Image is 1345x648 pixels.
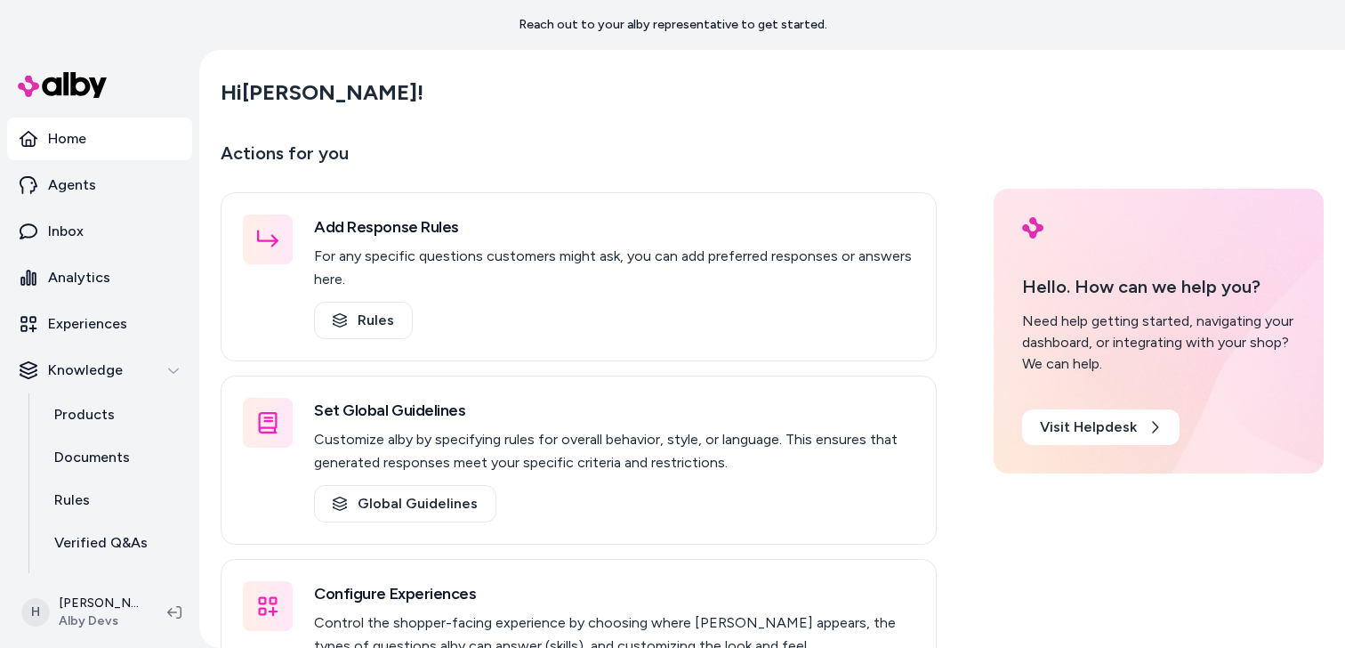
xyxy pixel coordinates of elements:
a: Experiences [7,303,192,345]
p: Hello. How can we help you? [1022,273,1295,300]
p: Actions for you [221,139,937,182]
h3: Configure Experiences [314,581,914,606]
a: Agents [7,164,192,207]
p: Customize alby by specifying rules for overall behavior, style, or language. This ensures that ge... [314,428,914,474]
a: Rules [36,479,192,522]
p: Home [48,128,86,150]
span: H [21,598,50,627]
div: Need help getting started, navigating your dashboard, or integrating with your shop? We can help. [1022,311,1295,375]
p: Analytics [48,267,110,288]
a: Rules [314,302,413,339]
p: Agents [48,174,96,196]
a: Verified Q&As [36,522,192,564]
button: H[PERSON_NAME]Alby Devs [11,584,153,641]
p: Verified Q&As [54,532,148,554]
img: alby Logo [1022,217,1043,239]
span: Alby Devs [59,612,139,630]
p: [PERSON_NAME] [59,595,139,612]
a: Reviews [36,564,192,607]
h3: Add Response Rules [314,215,914,239]
a: Documents [36,436,192,479]
p: Products [54,404,115,425]
a: Analytics [7,256,192,299]
a: Visit Helpdesk [1022,409,1180,445]
p: Rules [54,490,90,511]
img: alby Logo [18,72,107,98]
a: Global Guidelines [314,485,496,522]
a: Products [36,393,192,436]
p: Reach out to your alby representative to get started. [519,16,827,34]
a: Inbox [7,210,192,253]
h3: Set Global Guidelines [314,398,914,423]
p: Knowledge [48,360,123,381]
h2: Hi [PERSON_NAME] ! [221,79,423,106]
p: Documents [54,447,130,468]
p: For any specific questions customers might ask, you can add preferred responses or answers here. [314,245,914,291]
p: Experiences [48,313,127,335]
button: Knowledge [7,349,192,392]
p: Inbox [48,221,84,242]
a: Home [7,117,192,160]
